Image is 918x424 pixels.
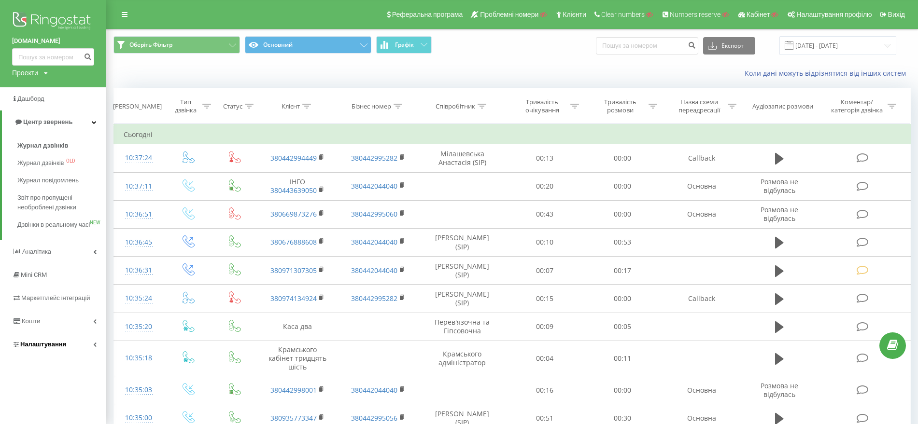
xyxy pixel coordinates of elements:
[270,237,317,246] a: 380676888608
[351,294,397,303] a: 380442995282
[506,285,583,313] td: 00:15
[17,154,106,172] a: Журнал дзвінківOLD
[583,257,661,285] td: 00:17
[674,98,725,114] div: Назва схеми переадресації
[506,341,583,376] td: 00:04
[257,341,338,376] td: Крамського кабінет тридцять шість
[2,110,106,134] a: Центр звернень
[661,200,742,228] td: Основна
[351,153,397,163] a: 380442995282
[670,11,720,18] span: Numbers reserve
[583,376,661,404] td: 00:00
[419,144,506,172] td: Мілашевська Анастасія (SIP)
[419,313,506,341] td: Перев'язочна та Гіпсовочна
[419,228,506,256] td: [PERSON_NAME] (SIP)
[661,172,742,200] td: Основна
[124,381,154,399] div: 10:35:03
[761,177,798,195] span: Розмова не відбулась
[506,376,583,404] td: 00:16
[601,11,645,18] span: Clear numbers
[888,11,905,18] span: Вихід
[661,376,742,404] td: Основна
[506,257,583,285] td: 00:07
[270,413,317,423] a: 380935773347
[223,102,242,110] div: Статус
[583,341,661,376] td: 00:11
[745,68,911,78] a: Коли дані можуть відрізнятися вiд інших систем
[419,285,506,313] td: [PERSON_NAME] (SIP)
[506,200,583,228] td: 00:43
[17,176,79,185] span: Журнал повідомлень
[113,102,162,110] div: [PERSON_NAME]
[703,37,755,55] button: Експорт
[270,294,317,303] a: 380974134924
[583,313,661,341] td: 00:05
[516,98,568,114] div: Тривалість очікування
[351,181,397,191] a: 380442044040
[17,189,106,216] a: Звіт про пропущені необроблені дзвінки
[129,41,172,49] span: Оберіть Фільтр
[124,149,154,167] div: 10:37:24
[761,205,798,223] span: Розмова не відбулась
[752,102,813,110] div: Аудіозапис розмови
[583,144,661,172] td: 00:00
[583,285,661,313] td: 00:00
[351,266,397,275] a: 380442044040
[113,36,240,54] button: Оберіть Фільтр
[583,172,661,200] td: 00:00
[21,271,47,278] span: Mini CRM
[23,118,72,125] span: Центр звернень
[114,125,911,144] td: Сьогодні
[17,137,106,154] a: Журнал дзвінків
[21,294,90,301] span: Маркетплейс інтеграцій
[594,98,646,114] div: Тривалість розмови
[124,289,154,308] div: 10:35:24
[270,153,317,163] a: 380442994449
[17,172,106,189] a: Журнал повідомлень
[506,313,583,341] td: 00:09
[395,41,414,48] span: Графік
[12,68,38,78] div: Проекти
[596,37,698,55] input: Пошук за номером
[351,413,397,423] a: 380442995056
[12,48,94,66] input: Пошук за номером
[796,11,872,18] span: Налаштування профілю
[270,186,317,195] a: 380443639050
[506,172,583,200] td: 00:20
[124,349,154,368] div: 10:35:18
[583,200,661,228] td: 00:00
[22,248,51,255] span: Аналiтика
[270,209,317,219] a: 380669873276
[22,317,40,325] span: Кошти
[352,102,391,110] div: Бізнес номер
[761,381,798,399] span: Розмова не відбулась
[257,172,338,200] td: ІНГО
[12,36,94,46] a: [DOMAIN_NAME]
[124,177,154,196] div: 10:37:11
[124,233,154,252] div: 10:36:45
[17,141,69,150] span: Журнал дзвінків
[17,193,101,212] span: Звіт про пропущені необроблені дзвінки
[17,95,44,102] span: Дашборд
[480,11,538,18] span: Проблемні номери
[124,261,154,280] div: 10:36:31
[829,98,885,114] div: Коментар/категорія дзвінка
[270,385,317,395] a: 380442998001
[282,102,300,110] div: Клієнт
[124,205,154,224] div: 10:36:51
[419,257,506,285] td: [PERSON_NAME] (SIP)
[351,237,397,246] a: 380442044040
[124,317,154,336] div: 10:35:20
[257,313,338,341] td: Каса два
[245,36,371,54] button: Основний
[436,102,475,110] div: Співробітник
[506,144,583,172] td: 00:13
[392,11,463,18] span: Реферальна програма
[270,266,317,275] a: 380971307305
[172,98,199,114] div: Тип дзвінка
[583,228,661,256] td: 00:53
[17,216,106,233] a: Дзвінки в реальному часіNEW
[351,209,397,219] a: 380442995060
[17,220,90,230] span: Дзвінки в реальному часі
[20,341,66,348] span: Налаштування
